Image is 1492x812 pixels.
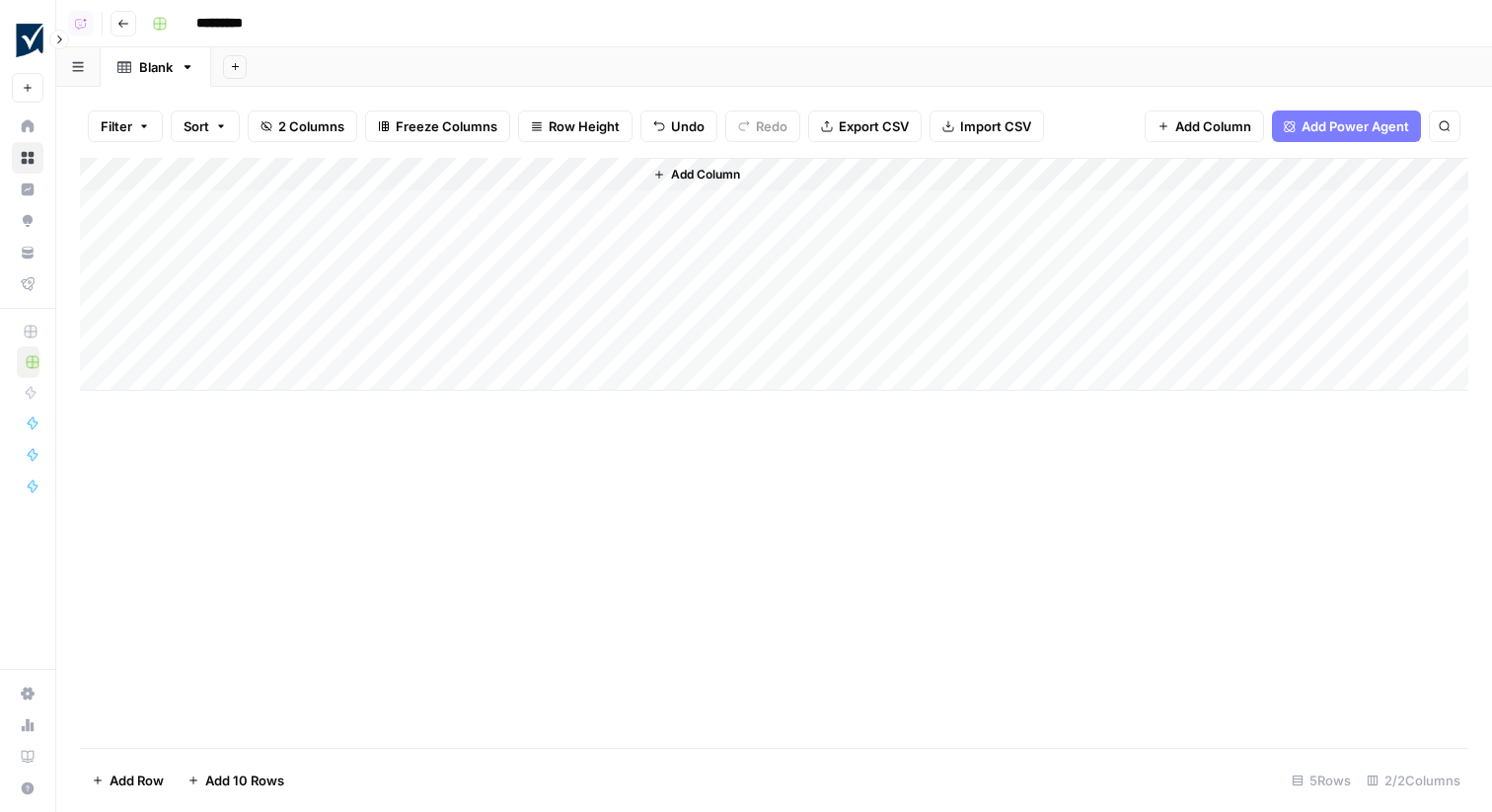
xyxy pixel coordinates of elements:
[671,116,705,136] span: Undo
[12,678,43,709] a: Settings
[1175,116,1251,136] span: Add Column
[139,57,173,77] div: Blank
[725,111,800,142] button: Redo
[808,111,922,142] button: Export CSV
[80,765,176,796] button: Add Row
[248,111,357,142] button: 2 Columns
[278,116,344,136] span: 2 Columns
[671,166,740,184] span: Add Column
[12,174,43,205] a: Insights
[184,116,209,136] span: Sort
[101,116,132,136] span: Filter
[549,116,620,136] span: Row Height
[12,237,43,268] a: Your Data
[518,111,633,142] button: Row Height
[756,116,787,136] span: Redo
[645,162,748,187] button: Add Column
[205,771,284,790] span: Add 10 Rows
[12,142,43,174] a: Browse
[12,741,43,773] a: Learning Hub
[12,23,47,58] img: Smartsheet Logo
[1359,765,1468,796] div: 2/2 Columns
[839,116,909,136] span: Export CSV
[365,111,510,142] button: Freeze Columns
[12,268,43,300] a: Flightpath
[960,116,1031,136] span: Import CSV
[88,111,163,142] button: Filter
[12,205,43,237] a: Opportunities
[1284,765,1359,796] div: 5 Rows
[930,111,1044,142] button: Import CSV
[1302,116,1409,136] span: Add Power Agent
[1272,111,1421,142] button: Add Power Agent
[101,47,211,87] a: Blank
[396,116,497,136] span: Freeze Columns
[110,771,164,790] span: Add Row
[640,111,717,142] button: Undo
[12,709,43,741] a: Usage
[176,765,296,796] button: Add 10 Rows
[1145,111,1264,142] button: Add Column
[12,111,43,142] a: Home
[171,111,240,142] button: Sort
[12,773,43,804] button: Help + Support
[12,16,43,65] button: Workspace: Smartsheet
